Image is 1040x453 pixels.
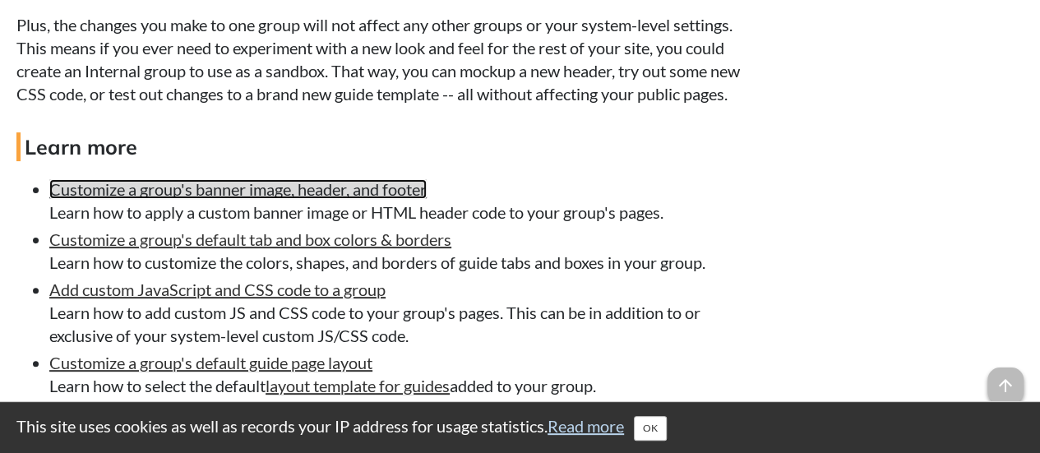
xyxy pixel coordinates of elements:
span: arrow_upward [987,367,1024,404]
a: Customize a group's banner image, header, and footer [49,179,427,199]
a: layout template for guides [266,376,450,395]
a: arrow_upward [987,369,1024,389]
li: Learn how to apply a custom banner image or HTML header code to your group's pages. [49,178,760,224]
h4: Learn more [16,132,760,161]
p: Plus, the changes you make to one group will not affect any other groups or your system-level set... [16,13,760,105]
li: Learn how to add custom JS and CSS code to your group's pages. This can be in addition to or excl... [49,278,760,347]
li: Learn how to customize the colors, shapes, and borders of guide tabs and boxes in your group. [49,228,760,274]
a: Add custom JavaScript and CSS code to a group [49,280,386,299]
a: Read more [548,416,624,436]
li: Learn how to select the default added to your group. [49,351,760,397]
button: Close [634,416,667,441]
a: Customize a group's default guide page layout [49,353,372,372]
a: Customize a group's default tab and box colors & borders [49,229,451,249]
